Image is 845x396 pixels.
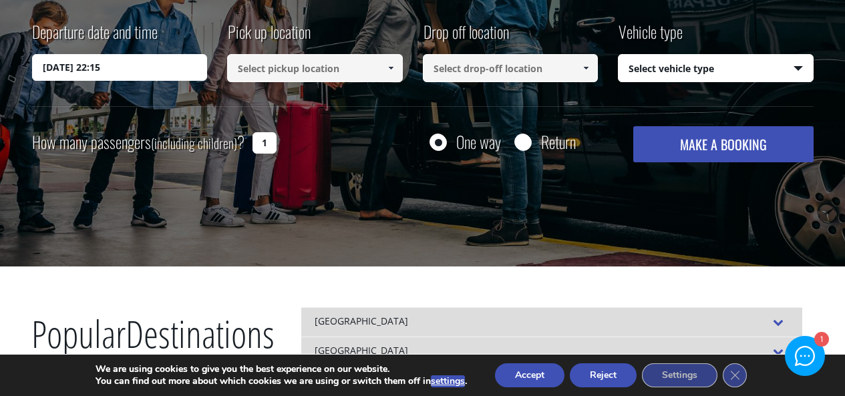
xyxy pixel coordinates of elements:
[227,20,311,54] label: Pick up location
[379,54,401,82] a: Show All Items
[227,54,403,82] input: Select pickup location
[575,54,597,82] a: Show All Items
[642,363,717,387] button: Settings
[495,363,564,387] button: Accept
[423,20,509,54] label: Drop off location
[96,363,467,375] p: We are using cookies to give you the best experience on our website.
[814,332,829,347] div: 1
[541,134,576,150] label: Return
[633,126,813,162] button: MAKE A BOOKING
[31,307,275,379] h2: Destinations
[96,375,467,387] p: You can find out more about which cookies we are using or switch them off in .
[301,337,802,366] div: [GEOGRAPHIC_DATA]
[570,363,637,387] button: Reject
[423,54,599,82] input: Select drop-off location
[301,307,802,337] div: [GEOGRAPHIC_DATA]
[456,134,501,150] label: One way
[31,308,126,369] span: Popular
[431,375,465,387] button: settings
[32,126,244,159] label: How many passengers ?
[151,133,237,153] small: (including children)
[619,55,813,83] span: Select vehicle type
[723,363,747,387] button: Close GDPR Cookie Banner
[618,20,683,54] label: Vehicle type
[32,20,158,54] label: Departure date and time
